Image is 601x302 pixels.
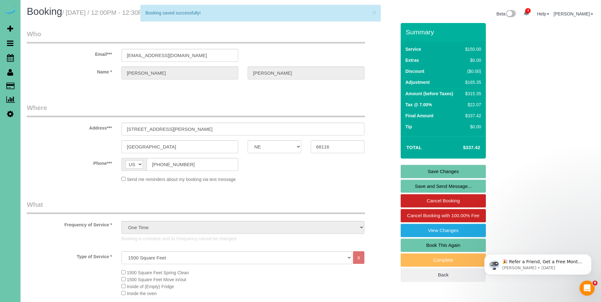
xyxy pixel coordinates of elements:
button: × [373,9,376,16]
a: Cancel Booking [401,194,486,207]
label: Service [405,46,421,52]
label: Frequency of Service * [22,219,117,228]
strong: Total [406,145,422,150]
a: [PERSON_NAME] [554,11,593,16]
span: 1500 Square Feet Spring Clean [127,270,189,275]
a: View Changes [401,224,486,237]
label: Amount (before Taxes) [405,90,453,97]
div: $150.00 [463,46,481,52]
label: Extras [405,57,419,63]
label: Type of Service * [22,251,117,260]
div: $315.35 [463,90,481,97]
a: Save and Send Message... [401,180,486,193]
label: Tip [405,124,412,130]
h3: Summary [406,28,483,36]
span: Inside of (Empty) Fridge [127,284,174,289]
a: Cancel Booking with 100.00% Fee [401,209,486,222]
div: $165.35 [463,79,481,85]
label: Name * [22,67,117,75]
legend: Where [27,103,365,117]
label: Adjustment [405,79,430,85]
small: / [DATE] / 12:00PM - 12:30PM / [PERSON_NAME] [62,9,205,16]
div: $22.07 [463,102,481,108]
span: Inside the oven [127,291,157,296]
label: Tax @ 7.00% [405,102,432,108]
label: Discount [405,68,424,74]
span: Booking [27,6,62,17]
span: Send me reminders about my booking via text message [127,177,236,182]
div: $0.00 [463,57,481,63]
a: Book This Again [401,239,486,252]
p: Booking is complete and its Frequency cannot be changed [121,235,364,242]
div: $337.42 [463,113,481,119]
a: 4 [520,6,533,20]
iframe: Intercom notifications message [475,241,601,285]
span: Cancel Booking with 100.00% Fee [407,213,479,218]
div: ($0.00) [463,68,481,74]
img: Automaid Logo [4,6,16,15]
label: Final Amount [405,113,433,119]
a: Back [401,268,486,282]
legend: What [27,200,365,214]
div: Booking saved successfully! [145,10,376,16]
legend: Who [27,29,365,44]
iframe: Intercom live chat [580,281,595,296]
span: 9 [592,281,598,286]
div: $0.00 [463,124,481,130]
a: Beta [497,11,516,16]
img: New interface [505,10,516,18]
span: 1500 Square Feet Move in/out [127,277,186,282]
a: Help [537,11,549,16]
h4: $337.42 [444,145,480,150]
span: 4 [525,8,531,13]
a: Save Changes [401,165,486,178]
